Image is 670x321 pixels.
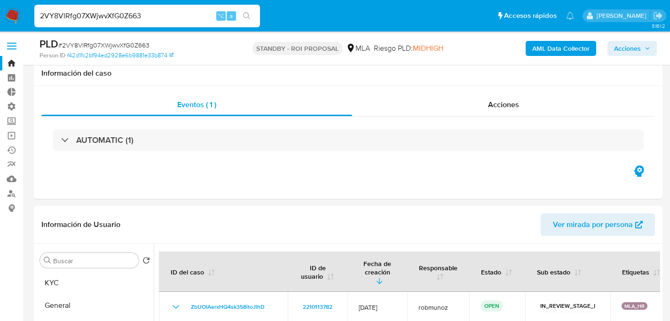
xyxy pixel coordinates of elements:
[76,135,134,145] h3: AUTOMATIC (1)
[541,213,655,236] button: Ver mirada por persona
[566,12,574,20] a: Notificaciones
[217,11,224,20] span: ⌥
[532,41,590,56] b: AML Data Collector
[504,11,557,21] span: Accesos rápidos
[53,129,644,151] div: AUTOMATIC (1)
[177,99,216,110] span: Eventos ( 1 )
[53,257,135,265] input: Buscar
[374,43,443,54] span: Riesgo PLD:
[237,9,256,23] button: search-icon
[34,10,260,22] input: Buscar usuario o caso...
[614,41,641,56] span: Acciones
[553,213,633,236] span: Ver mirada por persona
[653,11,663,21] a: Salir
[346,43,370,54] div: MLA
[607,41,657,56] button: Acciones
[597,11,650,20] p: facundo.marin@mercadolibre.com
[39,36,58,51] b: PLD
[41,220,120,229] h1: Información de Usuario
[58,40,150,50] span: # 2VY8VlRfg07XWjwvXfG0Z663
[252,42,342,55] p: STANDBY - ROI PROPOSAL
[230,11,233,20] span: s
[488,99,519,110] span: Acciones
[526,41,596,56] button: AML Data Collector
[67,51,173,60] a: f42d1fc2bf94ed2928e6b9881e33b874
[142,257,150,267] button: Volver al orden por defecto
[36,294,154,317] button: General
[39,51,65,60] b: Person ID
[44,257,51,264] button: Buscar
[41,69,655,78] h1: Información del caso
[413,43,443,54] span: MIDHIGH
[36,272,154,294] button: KYC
